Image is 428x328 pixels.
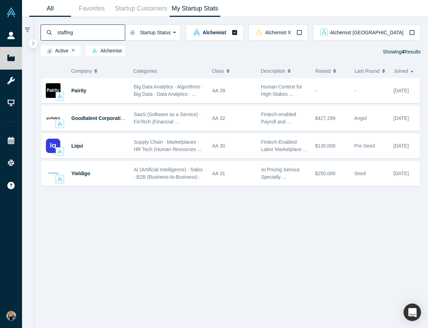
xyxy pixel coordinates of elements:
button: alchemistx Vault LogoAlchemist X [248,24,308,41]
span: Joined [394,64,408,78]
span: Last Round [355,64,380,78]
a: Startup Customers [113,0,170,17]
img: Pairity's Logo [46,83,60,98]
span: Description [261,64,285,78]
span: [DATE] [393,171,409,176]
button: Last Round [355,64,386,78]
span: Human Context for High-Stakes ... [261,84,302,97]
button: Raised [315,64,347,78]
button: Joined [394,64,416,78]
img: Startup status [130,30,135,35]
span: [DATE] [393,143,409,149]
span: Categories [134,68,157,74]
input: Search by company name, class, customer, one-liner or category [57,24,125,41]
a: Favorites [71,0,113,17]
span: Raised [315,64,331,78]
span: [DATE] [393,115,409,121]
span: $130,000 [315,143,335,149]
button: Company [71,64,122,78]
a: Yieldigo [71,171,90,176]
span: [DATE] [393,88,409,93]
img: alchemist Vault Logo [57,149,62,154]
a: Goodtalent Corporation [71,115,127,121]
img: alchemist Vault Logo [92,48,97,54]
a: All [29,0,71,17]
button: Remove Filter [72,48,75,53]
span: Seed [354,171,366,176]
div: AA 30 [212,134,254,158]
button: Startup Status [125,24,181,41]
div: AA 39 [212,79,254,103]
button: Class [212,64,250,78]
span: Alchemist [GEOGRAPHIC_DATA] [330,30,404,35]
span: - [315,88,317,93]
button: alchemist_aj Vault LogoAlchemist [GEOGRAPHIC_DATA] [313,24,421,41]
span: Fintech-Enabled Labor Marketplace ... [261,139,307,152]
img: alchemistx Vault Logo [255,29,263,36]
span: Angel [354,115,367,121]
a: Pairity [71,88,86,93]
span: Alchemist X [265,30,291,35]
img: Liqui's Logo [46,138,60,153]
img: alchemist Vault Logo [193,29,200,36]
span: Fintech-enabled Payroll and ... [261,112,296,124]
img: alchemist Vault Logo [57,121,62,126]
span: Big Data Analytics · Algorithms · Big Data · Data Analytics · ... [134,84,203,97]
span: Showing Results [383,49,421,55]
img: Alchemist Vault Logo [6,7,16,17]
span: Alchemist [89,48,122,54]
span: SaaS (Software as a Service) · FinTech (Financial ... [134,112,201,124]
img: Yieldigo's Logo [46,166,60,181]
div: AA 32 [212,106,254,130]
img: alchemist_aj Vault Logo [320,29,328,36]
span: AI Pricing Service Specially ... [261,167,300,180]
span: Supply Chain · Marketplaces · HR Tech (Human Resources ... [134,139,201,152]
img: Brent Chase's Account [6,311,16,321]
a: My Startup Stats [170,0,221,17]
a: Liqui [71,143,83,149]
button: Description [261,64,308,78]
span: Active [44,48,69,54]
span: AI (Artificial Intelligence) · Sales · B2B (Business-to-Business) · ... [134,167,203,187]
img: alchemist Vault Logo [57,94,62,99]
strong: 4 [402,49,405,55]
img: Startup status [47,48,52,54]
button: alchemist Vault LogoAlchemist [186,24,243,41]
span: Class [212,64,224,78]
span: Company [71,64,92,78]
img: alchemist Vault Logo [57,177,62,181]
div: AA 31 [212,162,254,186]
span: Alchemist [203,30,226,35]
span: Pre-Seed [354,143,375,149]
span: $250,000 [315,171,335,176]
span: $427,299 [315,115,335,121]
img: Goodtalent Corporation's Logo [46,111,60,126]
span: - [354,88,356,93]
